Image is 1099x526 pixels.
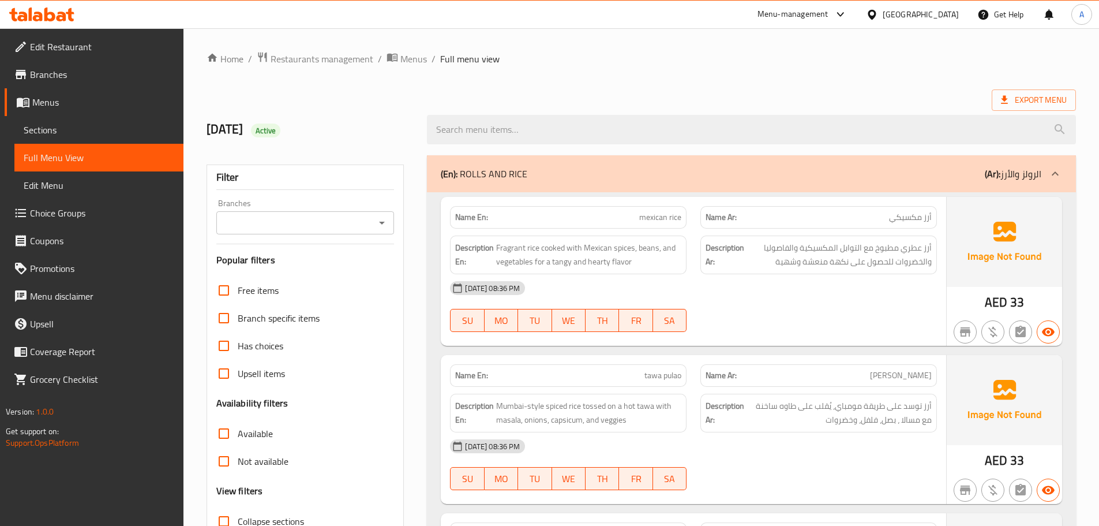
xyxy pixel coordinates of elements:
span: Coupons [30,234,174,248]
button: TU [518,309,552,332]
span: 33 [1010,291,1024,314]
span: أرز توسد على طريقة مومباي، يُقلب على طاوه ساخنة مع مسالا ، بصل، فلفل، وخضروات [747,399,932,427]
span: Menus [32,95,174,109]
a: Edit Menu [14,171,183,199]
span: Sections [24,123,174,137]
button: SA [653,467,687,490]
a: Support.OpsPlatform [6,435,79,450]
h3: View filters [216,484,263,498]
div: (En): ROLLS AND RICE(Ar):الرولز والأرز [427,155,1076,192]
a: Menus [5,88,183,116]
a: Coupons [5,227,183,255]
button: FR [619,467,652,490]
a: Promotions [5,255,183,282]
button: Not has choices [1009,320,1032,344]
p: الرولز والأرز [985,167,1041,181]
span: Coverage Report [30,345,174,359]
button: Available [1037,320,1060,344]
span: Branches [30,68,174,81]
a: Menus [387,51,427,66]
a: Choice Groups [5,199,183,227]
img: Ae5nvW7+0k+MAAAAAElFTkSuQmCC [947,355,1062,445]
span: Edit Menu [24,178,174,192]
span: TH [590,312,614,329]
button: FR [619,309,652,332]
button: Open [374,215,390,231]
b: (En): [441,165,457,182]
button: TU [518,467,552,490]
span: [DATE] 08:36 PM [460,441,524,452]
button: MO [485,467,518,490]
span: A [1079,8,1084,21]
span: SA [658,312,682,329]
nav: breadcrumb [207,51,1076,66]
input: search [427,115,1076,144]
a: Grocery Checklist [5,365,183,393]
span: أرز مكسيكي [889,211,932,223]
a: Full Menu View [14,144,183,171]
span: Has choices [238,339,283,353]
button: Not branch specific item [954,320,977,344]
a: Home [207,52,243,66]
a: Upsell [5,310,183,338]
span: Branch specific items [238,311,320,325]
span: Fragrant rice cooked with Mexican spices, beans, and vegetables for a tangy and hearty flavor [496,241,681,269]
h2: [DATE] [207,121,414,138]
span: Get support on: [6,424,59,439]
h3: Popular filters [216,253,395,267]
div: Active [251,124,281,137]
a: Restaurants management [257,51,373,66]
span: SA [658,471,682,487]
span: Upsell [30,317,174,331]
button: Not branch specific item [954,479,977,502]
span: Export Menu [1001,93,1067,107]
span: [DATE] 08:36 PM [460,283,524,294]
strong: Name Ar: [706,211,737,223]
a: Edit Restaurant [5,33,183,61]
span: WE [557,312,581,329]
strong: Name En: [455,211,488,223]
span: WE [557,471,581,487]
button: Purchased item [981,320,1004,344]
button: WE [552,467,586,490]
button: TH [586,467,619,490]
span: Free items [238,283,279,297]
span: MO [489,312,513,329]
span: mexican rice [639,211,681,223]
a: Sections [14,116,183,144]
span: TU [523,471,547,487]
span: أرز عطري مطبوخ مع التوابل المكسيكية والفاصوليا والخضروات للحصول على نكهة منعشة وشهية [747,241,932,269]
div: Filter [216,165,395,190]
button: SU [450,309,484,332]
a: Coverage Report [5,338,183,365]
span: Edit Restaurant [30,40,174,54]
span: AED [985,291,1007,314]
span: Menus [400,52,427,66]
li: / [432,52,436,66]
span: tawa pulao [644,370,681,382]
span: 1.0.0 [36,404,54,419]
p: ROLLS AND RICE [441,167,527,181]
span: Choice Groups [30,206,174,220]
img: Ae5nvW7+0k+MAAAAAElFTkSuQmCC [947,197,1062,287]
h3: Availability filters [216,397,288,410]
span: AED [985,449,1007,472]
strong: Description Ar: [706,241,744,269]
span: Version: [6,404,34,419]
span: Export Menu [992,89,1076,111]
span: Restaurants management [271,52,373,66]
span: Promotions [30,262,174,275]
li: / [248,52,252,66]
span: Upsell items [238,367,285,380]
button: Purchased item [981,479,1004,502]
button: TH [586,309,619,332]
span: FR [624,471,648,487]
strong: Description Ar: [706,399,744,427]
a: Branches [5,61,183,88]
li: / [378,52,382,66]
span: Not available [238,454,288,468]
button: MO [485,309,518,332]
button: Not has choices [1009,479,1032,502]
span: FR [624,312,648,329]
div: [GEOGRAPHIC_DATA] [883,8,959,21]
